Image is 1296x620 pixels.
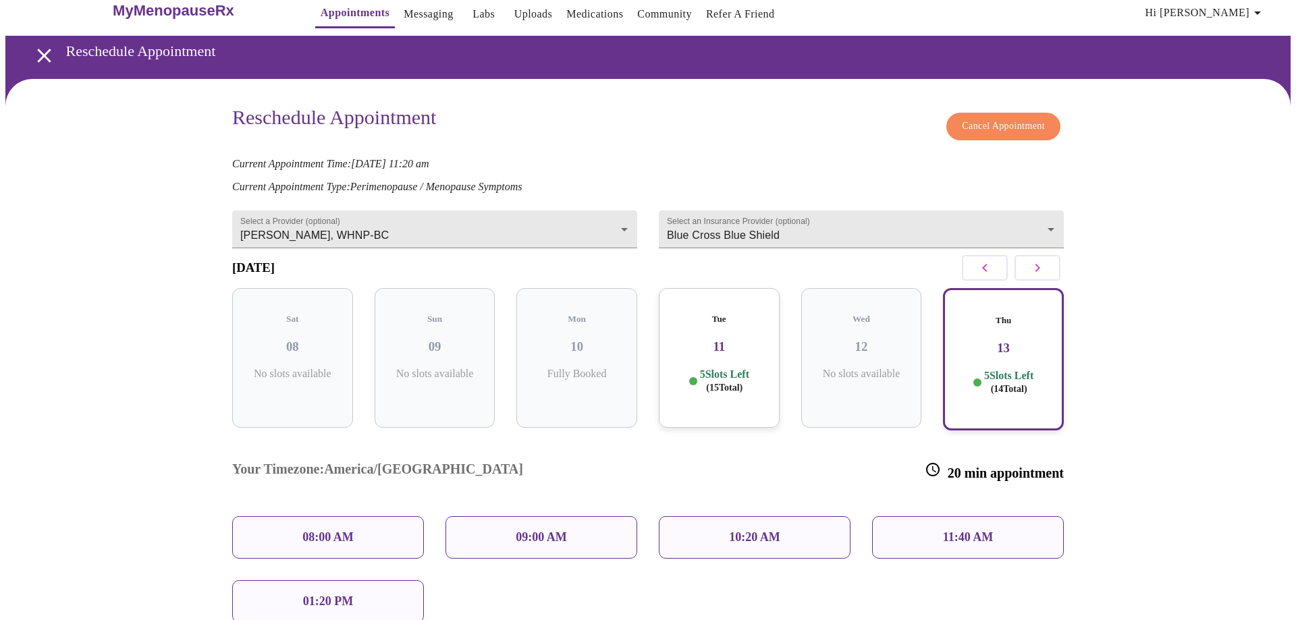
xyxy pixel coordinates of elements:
h3: 12 [812,339,911,354]
h5: Thu [955,315,1052,326]
h5: Tue [670,314,769,325]
h3: 20 min appointment [925,461,1064,481]
a: Messaging [404,5,453,24]
h3: 11 [670,339,769,354]
p: 11:40 AM [943,530,994,544]
h5: Mon [527,314,626,325]
a: Appointments [321,3,389,22]
button: Uploads [509,1,558,28]
h3: [DATE] [232,260,275,275]
a: Medications [566,5,623,24]
p: 5 Slots Left [700,368,749,394]
button: Refer a Friend [701,1,780,28]
span: ( 15 Total) [706,383,742,393]
button: open drawer [24,36,64,76]
span: Cancel Appointment [962,118,1045,135]
p: 10:20 AM [729,530,780,544]
p: Fully Booked [527,368,626,380]
a: Uploads [514,5,553,24]
div: [PERSON_NAME], WHNP-BC [232,210,637,248]
p: No slots available [812,368,911,380]
h3: MyMenopauseRx [113,2,234,20]
button: Cancel Appointment [946,113,1060,140]
h5: Sun [385,314,485,325]
button: Messaging [398,1,458,28]
p: 01:20 PM [303,594,353,609]
h3: 10 [527,339,626,354]
p: No slots available [385,368,485,380]
h5: Wed [812,314,911,325]
h3: Your Timezone: America/[GEOGRAPHIC_DATA] [232,461,523,481]
p: 09:00 AM [516,530,567,544]
div: Blue Cross Blue Shield [659,210,1064,248]
p: 08:00 AM [302,530,354,544]
span: ( 14 Total) [991,384,1027,394]
h3: 09 [385,339,485,354]
span: Hi [PERSON_NAME] [1145,3,1266,22]
button: Community [632,1,697,28]
h3: 13 [955,341,1052,356]
a: Labs [473,5,495,24]
h3: 08 [243,339,342,354]
em: Current Appointment Time: [DATE] 11:20 am [232,158,429,169]
h3: Reschedule Appointment [66,43,1221,60]
p: No slots available [243,368,342,380]
h3: Reschedule Appointment [232,106,436,134]
a: Refer a Friend [706,5,775,24]
button: Medications [561,1,628,28]
h5: Sat [243,314,342,325]
p: 5 Slots Left [984,369,1033,395]
a: Community [637,5,692,24]
em: Current Appointment Type: Perimenopause / Menopause Symptoms [232,181,522,192]
button: Labs [462,1,506,28]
